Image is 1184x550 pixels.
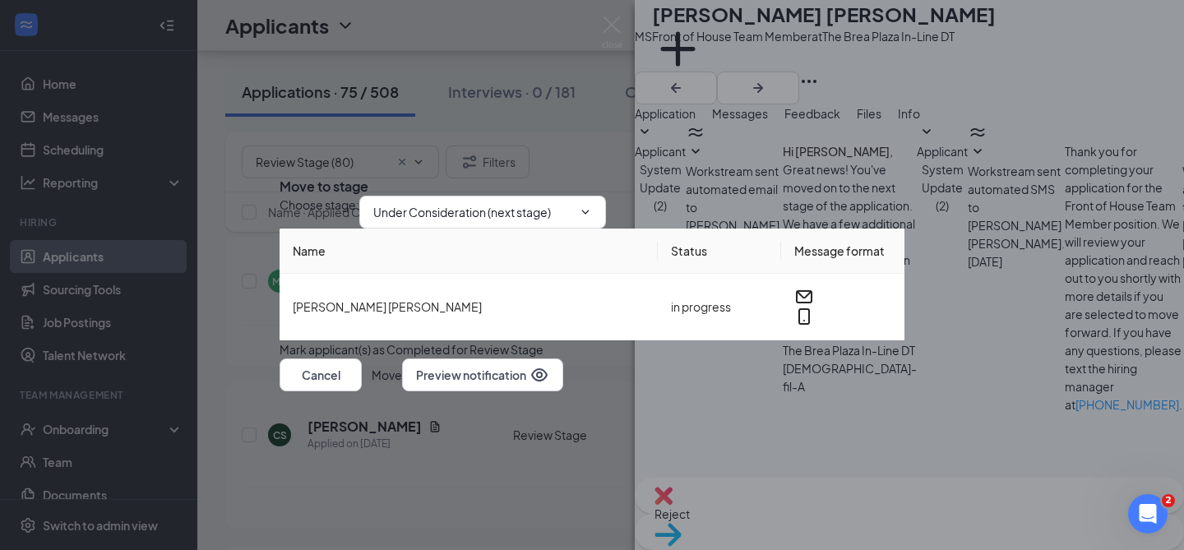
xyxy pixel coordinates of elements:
[781,229,904,274] th: Message format
[1162,494,1175,507] span: 2
[579,206,592,219] svg: ChevronDown
[530,365,549,385] svg: Eye
[794,287,814,307] svg: Email
[280,196,359,229] span: Choose stage :
[280,178,368,196] h3: Move to stage
[402,358,563,391] button: Preview notificationEye
[372,358,402,391] button: Move
[280,358,362,391] button: Cancel
[280,340,543,358] span: Mark applicant(s) as Completed for Review Stage
[794,307,814,326] svg: MobileSms
[280,229,658,274] th: Name
[1128,494,1168,534] iframe: Intercom live chat
[658,274,781,340] td: in progress
[293,299,482,314] span: [PERSON_NAME] [PERSON_NAME]
[658,229,781,274] th: Status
